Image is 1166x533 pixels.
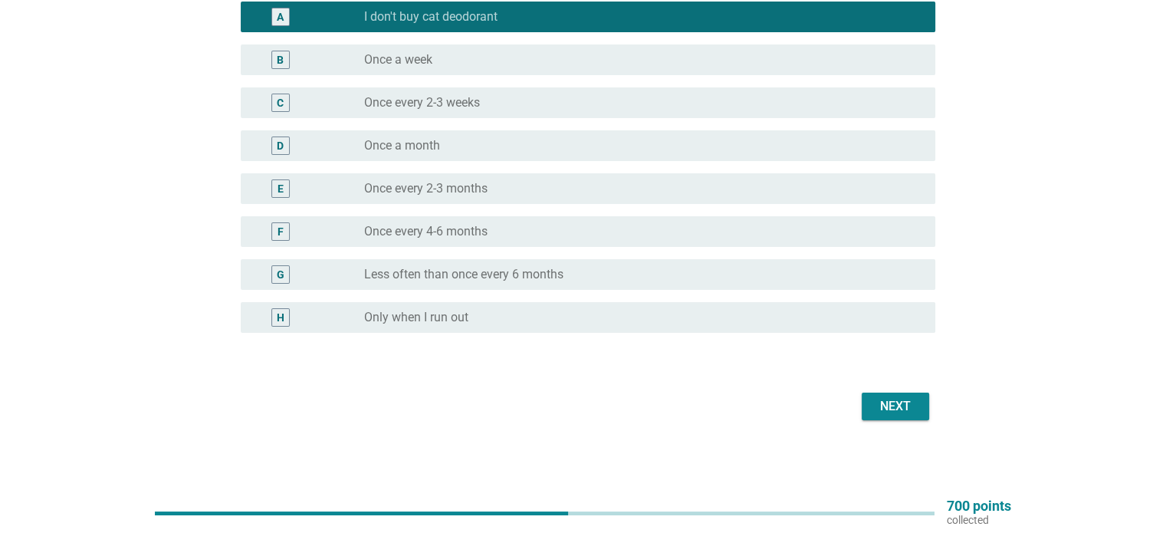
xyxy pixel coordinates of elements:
[277,267,284,283] div: G
[364,95,480,110] label: Once every 2-3 weeks
[277,310,284,326] div: H
[278,224,284,240] div: F
[874,397,917,416] div: Next
[947,513,1011,527] p: collected
[278,181,284,197] div: E
[364,138,440,153] label: Once a month
[364,267,563,282] label: Less often than once every 6 months
[364,9,498,25] label: I don't buy cat deodorant
[862,393,929,420] button: Next
[364,181,488,196] label: Once every 2-3 months
[277,138,284,154] div: D
[277,9,284,25] div: A
[277,52,284,68] div: B
[364,310,468,325] label: Only when I run out
[364,52,432,67] label: Once a week
[364,224,488,239] label: Once every 4-6 months
[947,499,1011,513] p: 700 points
[277,95,284,111] div: C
